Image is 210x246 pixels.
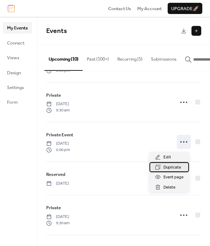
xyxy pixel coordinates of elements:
a: Design [3,67,32,78]
span: [DATE] [46,101,70,107]
a: Settings [3,82,32,93]
span: Private [46,92,61,99]
button: Upgrade🚀 [168,3,202,14]
span: [DATE] [46,214,70,220]
a: Contact Us [108,5,131,12]
span: My Events [7,25,28,32]
a: My Events [3,22,32,33]
a: Private [46,91,61,99]
button: Past (100+) [83,45,113,70]
a: Private Event [46,131,73,139]
span: Reserved [46,171,65,178]
span: Private Event [46,131,73,138]
button: Recurring (5) [113,45,147,70]
span: Edit [163,154,171,161]
span: 5:00 pm [46,147,70,153]
span: Duplicate [163,164,181,171]
span: Connect [7,40,24,47]
a: Connect [3,37,32,48]
span: Views [7,54,19,61]
button: Upcoming (10) [44,45,83,70]
a: My Account [137,5,162,12]
span: 5:30 pm [46,68,70,74]
span: Events [46,25,67,37]
a: Form [3,96,32,108]
span: Event page [163,174,183,181]
img: logo [8,5,15,12]
span: [DATE] [46,141,70,147]
span: Form [7,99,18,106]
span: Design [7,69,21,76]
span: 9:30 am [46,107,70,114]
button: Submissions [147,45,181,70]
span: Upgrade 🚀 [171,5,199,12]
a: Reserved [46,171,65,178]
a: Views [3,52,32,63]
span: 9:30 am [46,220,70,226]
span: [DATE] [46,180,69,187]
span: Delete [163,184,175,191]
a: Private [46,204,61,212]
span: Settings [7,84,24,91]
